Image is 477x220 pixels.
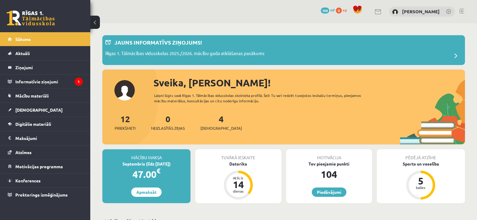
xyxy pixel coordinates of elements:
[8,160,83,173] a: Motivācijas programma
[229,189,247,193] div: dienas
[229,180,247,189] div: 14
[321,8,329,14] span: 104
[15,150,32,155] span: Atzīmes
[105,50,265,58] p: Rīgas 1. Tālmācības vidusskolas 2025./2026. mācību gada atklāšanas pasākums
[15,93,49,98] span: Mācību materiāli
[377,161,465,167] div: Sports un veselība
[154,93,372,104] div: Laipni lūgts savā Rīgas 1. Tālmācības vidusskolas skolnieka profilā. Šeit Tu vari redzēt tuvojošo...
[102,161,190,167] div: Septembris (līdz [DATE])
[15,192,68,197] span: Proktoringa izmēģinājums
[8,103,83,117] a: [DEMOGRAPHIC_DATA]
[15,107,63,113] span: [DEMOGRAPHIC_DATA]
[336,8,342,14] span: 0
[330,8,335,12] span: mP
[392,9,398,15] img: Dana Blaumane
[115,113,135,131] a: 12Priekšmeti
[102,149,190,161] div: Mācību maksa
[153,76,465,90] div: Sveika, [PERSON_NAME]!
[412,176,430,186] div: 5
[15,178,41,183] span: Konferences
[377,149,465,161] div: Pēdējā atzīme
[8,89,83,103] a: Mācību materiāli
[195,149,281,161] div: Tuvākā ieskaite
[200,113,242,131] a: 4[DEMOGRAPHIC_DATA]
[7,11,55,26] a: Rīgas 1. Tālmācības vidusskola
[200,125,242,131] span: [DEMOGRAPHIC_DATA]
[8,188,83,202] a: Proktoringa izmēģinājums
[15,75,83,88] legend: Informatīvie ziņojumi
[286,161,372,167] div: Tev pieejamie punkti
[336,8,350,12] a: 0 xp
[8,131,83,145] a: Maksājumi
[75,78,83,86] i: 1
[105,38,462,62] a: Jauns informatīvs ziņojums! Rīgas 1. Tālmācības vidusskolas 2025./2026. mācību gada atklāšanas pa...
[195,161,281,167] div: Datorika
[312,187,346,197] a: Piedāvājumi
[195,161,281,200] a: Datorika Atlicis 14 dienas
[15,36,31,42] span: Sākums
[8,60,83,74] a: Ziņojumi
[151,113,185,131] a: 0Neizlasītās ziņas
[15,121,51,127] span: Digitālie materiāli
[15,60,83,74] legend: Ziņojumi
[151,125,185,131] span: Neizlasītās ziņas
[377,161,465,200] a: Sports un veselība 5 balles
[102,167,190,181] div: 47.00
[15,164,63,169] span: Motivācijas programma
[156,166,160,175] span: €
[15,51,30,56] span: Aktuāli
[8,174,83,187] a: Konferences
[412,186,430,189] div: balles
[15,131,83,145] legend: Maksājumi
[8,145,83,159] a: Atzīmes
[131,187,162,197] a: Apmaksāt
[8,46,83,60] a: Aktuāli
[229,176,247,180] div: Atlicis
[402,8,440,14] a: [PERSON_NAME]
[115,125,135,131] span: Priekšmeti
[286,167,372,181] div: 104
[114,38,202,46] p: Jauns informatīvs ziņojums!
[321,8,335,12] a: 104 mP
[8,75,83,88] a: Informatīvie ziņojumi1
[286,149,372,161] div: Motivācija
[8,117,83,131] a: Digitālie materiāli
[8,32,83,46] a: Sākums
[343,8,347,12] span: xp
